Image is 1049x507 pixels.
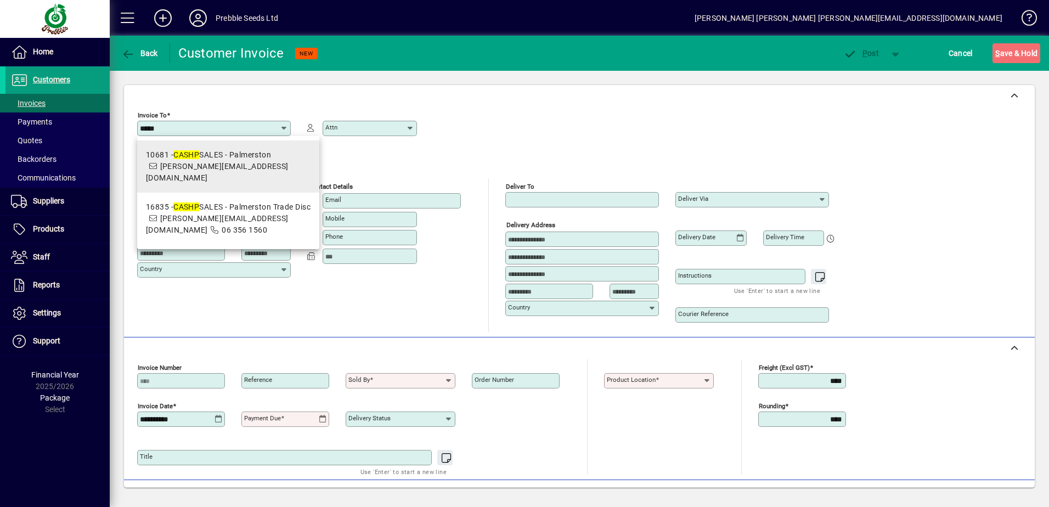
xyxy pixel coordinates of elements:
[138,364,182,371] mat-label: Invoice number
[173,202,199,211] em: CASHP
[5,131,110,150] a: Quotes
[138,111,167,119] mat-label: Invoice To
[33,75,70,84] span: Customers
[244,376,272,384] mat-label: Reference
[11,117,52,126] span: Payments
[949,44,973,62] span: Cancel
[759,364,810,371] mat-label: Freight (excl GST)
[5,216,110,243] a: Products
[506,183,534,190] mat-label: Deliver To
[33,224,64,233] span: Products
[11,155,57,164] span: Backorders
[33,252,50,261] span: Staff
[946,43,975,63] button: Cancel
[5,38,110,66] a: Home
[325,196,341,204] mat-label: Email
[5,112,110,131] a: Payments
[300,50,313,57] span: NEW
[5,300,110,327] a: Settings
[678,233,715,241] mat-label: Delivery date
[734,284,820,297] mat-hint: Use 'Enter' to start a new line
[146,201,311,213] div: 16835 - SALES - Palmerston Trade Disc
[759,402,785,410] mat-label: Rounding
[5,168,110,187] a: Communications
[766,233,804,241] mat-label: Delivery time
[607,376,656,384] mat-label: Product location
[960,487,1005,504] span: Product
[33,280,60,289] span: Reports
[146,214,289,234] span: [PERSON_NAME][EMAIL_ADDRESS][DOMAIN_NAME]
[40,393,70,402] span: Package
[678,195,708,202] mat-label: Deliver via
[325,215,345,222] mat-label: Mobile
[33,336,60,345] span: Support
[992,43,1040,63] button: Save & Hold
[325,233,343,240] mat-label: Phone
[137,140,319,193] mat-option: 10681 - CASHP SALES - Palmerston
[244,414,281,422] mat-label: Payment due
[119,43,161,63] button: Back
[955,486,1010,505] button: Product
[216,9,278,27] div: Prebble Seeds Ltd
[5,188,110,215] a: Suppliers
[140,265,162,273] mat-label: Country
[995,44,1037,62] span: ave & Hold
[5,328,110,355] a: Support
[181,8,216,28] button: Profile
[178,44,284,62] div: Customer Invoice
[1013,2,1035,38] a: Knowledge Base
[325,123,337,131] mat-label: Attn
[678,272,712,279] mat-label: Instructions
[145,8,181,28] button: Add
[360,465,447,478] mat-hint: Use 'Enter' to start a new line
[348,414,391,422] mat-label: Delivery status
[140,453,153,460] mat-label: Title
[121,49,158,58] span: Back
[5,94,110,112] a: Invoices
[146,162,289,182] span: [PERSON_NAME][EMAIL_ADDRESS][DOMAIN_NAME]
[475,376,514,384] mat-label: Order number
[695,9,1002,27] div: [PERSON_NAME] [PERSON_NAME] [PERSON_NAME][EMAIL_ADDRESS][DOMAIN_NAME]
[110,43,170,63] app-page-header-button: Back
[862,49,867,58] span: P
[838,43,884,63] button: Post
[222,226,267,234] span: 06 356 1560
[11,99,46,108] span: Invoices
[508,303,530,311] mat-label: Country
[11,173,76,182] span: Communications
[11,136,42,145] span: Quotes
[5,244,110,271] a: Staff
[33,196,64,205] span: Suppliers
[173,150,199,159] em: CASHP
[5,150,110,168] a: Backorders
[31,370,79,379] span: Financial Year
[33,47,53,56] span: Home
[5,272,110,299] a: Reports
[146,149,311,161] div: 10681 - SALES - Palmerston
[137,193,319,245] mat-option: 16835 - CASHP SALES - Palmerston Trade Disc
[843,49,879,58] span: ost
[678,310,729,318] mat-label: Courier Reference
[138,402,173,410] mat-label: Invoice date
[33,308,61,317] span: Settings
[995,49,1000,58] span: S
[348,376,370,384] mat-label: Sold by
